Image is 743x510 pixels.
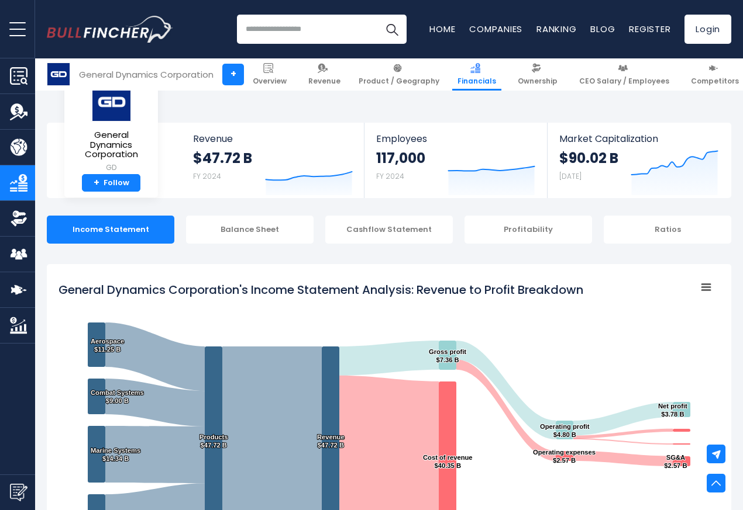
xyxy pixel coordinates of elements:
a: Revenue [303,58,346,91]
a: Register [629,23,670,35]
tspan: General Dynamics Corporation's Income Statement Analysis: Revenue to Profit Breakdown [59,282,583,298]
a: Financials [452,58,501,91]
div: Cashflow Statement [325,216,453,244]
div: Income Statement [47,216,174,244]
text: Operating profit $4.80 B [540,423,590,438]
a: Go to homepage [47,16,173,43]
a: + [222,64,244,85]
a: Ownership [512,58,563,91]
text: Aerospace $11.25 B [91,338,124,353]
img: GD logo [47,63,70,85]
a: Market Capitalization $90.02 B [DATE] [548,123,730,198]
text: Operating expenses $2.57 B [533,449,596,464]
a: +Follow [82,174,140,192]
text: SG&A $2.57 B [664,454,687,469]
img: Bullfincher logo [47,16,173,43]
strong: + [94,178,99,188]
span: Market Capitalization [559,133,718,144]
text: Marine Systems $14.34 B [91,447,140,462]
a: Home [429,23,455,35]
a: General Dynamics Corporation GD [73,82,149,174]
a: CEO Salary / Employees [574,58,675,91]
strong: $47.72 B [193,149,252,167]
div: Balance Sheet [186,216,314,244]
a: Overview [247,58,292,91]
span: CEO Salary / Employees [579,77,669,86]
a: Companies [469,23,522,35]
small: GD [74,162,149,173]
span: Revenue [193,133,353,144]
div: Ratios [604,216,731,244]
small: FY 2024 [376,171,404,181]
span: Overview [253,77,287,86]
div: Profitability [465,216,592,244]
div: General Dynamics Corporation [79,68,214,81]
a: Ranking [536,23,576,35]
a: Product / Geography [353,58,445,91]
small: FY 2024 [193,171,221,181]
strong: $90.02 B [559,149,618,167]
a: Blog [590,23,615,35]
a: Revenue $47.72 B FY 2024 [181,123,364,198]
span: General Dynamics Corporation [74,130,149,159]
span: Product / Geography [359,77,439,86]
span: Competitors [691,77,739,86]
a: Login [684,15,731,44]
text: Gross profit $7.36 B [429,348,466,363]
span: Employees [376,133,535,144]
button: Search [377,15,407,44]
img: GD logo [91,82,132,122]
img: Ownership [10,210,27,227]
small: [DATE] [559,171,582,181]
strong: 117,000 [376,149,425,167]
text: Revenue $47.72 B [317,433,345,449]
span: Financials [458,77,496,86]
a: Employees 117,000 FY 2024 [364,123,546,198]
text: Net profit $3.78 B [658,403,687,418]
span: Ownership [518,77,558,86]
text: Combat Systems $9.00 B [91,389,144,404]
span: Revenue [308,77,340,86]
text: Products $47.72 B [199,433,228,449]
text: Cost of revenue $40.35 B [423,454,473,469]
